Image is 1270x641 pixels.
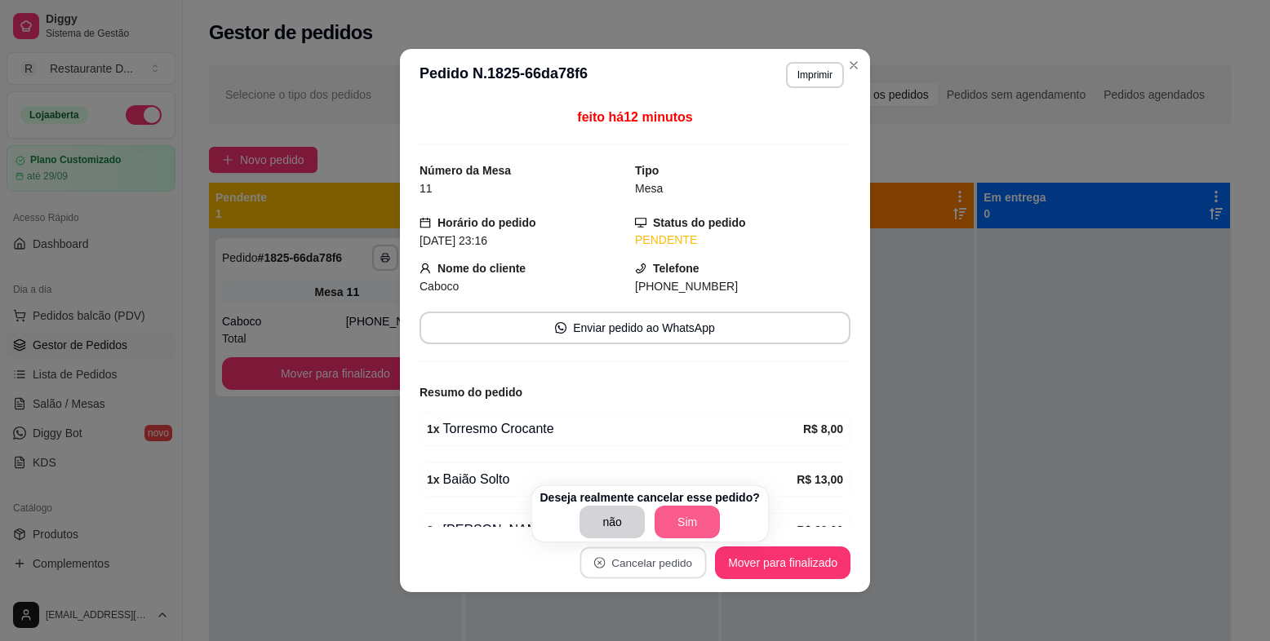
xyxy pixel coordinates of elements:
h3: Pedido N. 1825-66da78f6 [420,62,588,88]
strong: Nome do cliente [437,262,526,275]
span: [DATE] 23:16 [420,234,487,247]
strong: 1 x [427,473,440,486]
p: Deseja realmente cancelar esse pedido? [540,489,760,506]
button: Imprimir [786,62,844,88]
button: Mover para finalizado [715,546,850,579]
span: 11 [420,182,433,195]
div: PENDENTE [635,232,850,249]
span: close-circle [594,557,606,568]
span: [PHONE_NUMBER] [635,280,738,293]
span: user [420,263,431,274]
button: Close [841,52,867,78]
span: calendar [420,217,431,228]
button: whats-appEnviar pedido ao WhatsApp [420,312,850,344]
strong: Resumo do pedido [420,386,522,399]
strong: R$ 39,00 [797,524,843,537]
span: desktop [635,217,646,228]
button: não [579,506,645,538]
strong: Status do pedido [653,216,746,229]
button: close-circleCancelar pedido [580,547,707,579]
span: whats-app [555,322,566,334]
strong: Número da Mesa [420,164,511,177]
strong: Tipo [635,164,659,177]
strong: 1 x [427,422,440,435]
strong: Horário do pedido [437,216,536,229]
strong: Telefone [653,262,699,275]
span: feito há 12 minutos [577,110,692,124]
div: Torresmo Crocante [427,419,803,439]
div: [PERSON_NAME] 100g [427,520,797,540]
button: Sim [655,506,720,538]
span: Mesa [635,182,663,195]
strong: R$ 13,00 [797,473,843,486]
div: Baião Solto [427,470,797,489]
span: phone [635,263,646,274]
strong: 3 x [427,524,440,537]
strong: R$ 8,00 [803,422,843,435]
span: Caboco [420,280,459,293]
